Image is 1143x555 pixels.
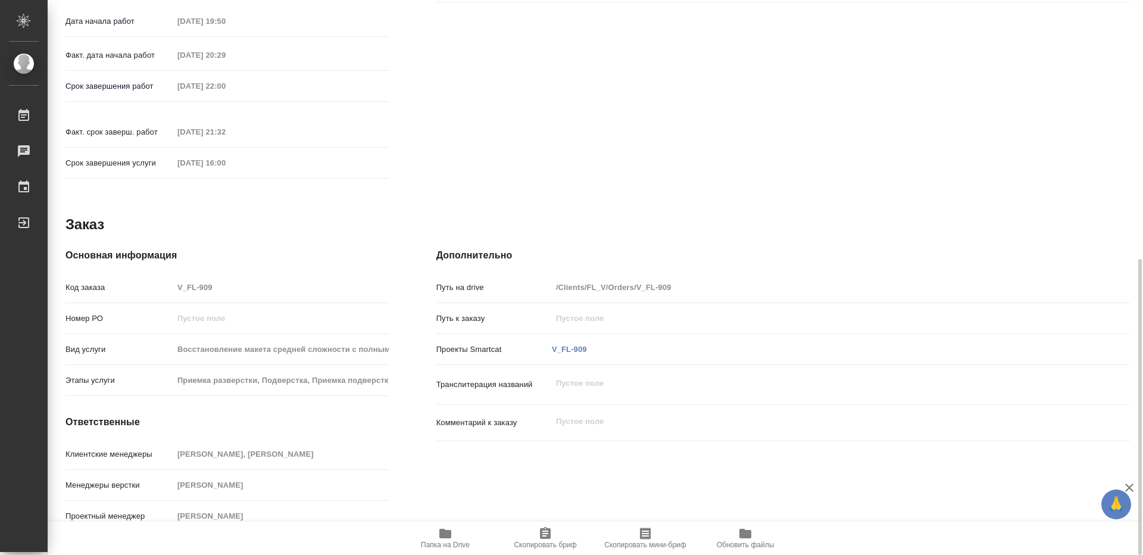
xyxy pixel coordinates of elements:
input: Пустое поле [173,445,389,463]
input: Пустое поле [173,123,277,141]
p: Дата начала работ [65,15,173,27]
input: Пустое поле [173,310,389,327]
p: Проектный менеджер [65,510,173,522]
p: Вид услуги [65,344,173,356]
input: Пустое поле [173,46,277,64]
p: Этапы услуги [65,375,173,386]
p: Путь к заказу [436,313,552,325]
h4: Дополнительно [436,248,1130,263]
p: Комментарий к заказу [436,417,552,429]
input: Пустое поле [552,310,1072,327]
input: Пустое поле [173,13,277,30]
span: Обновить файлы [717,541,775,549]
p: Транслитерация названий [436,379,552,391]
a: V_FL-909 [552,345,587,354]
p: Менеджеры верстки [65,479,173,491]
input: Пустое поле [173,279,389,296]
input: Пустое поле [552,279,1072,296]
button: Скопировать мини-бриф [595,522,695,555]
input: Пустое поле [173,372,389,389]
p: Проекты Smartcat [436,344,552,356]
h4: Основная информация [65,248,389,263]
span: 🙏 [1106,492,1126,517]
h2: Заказ [65,215,104,234]
input: Пустое поле [173,341,389,358]
h4: Ответственные [65,415,389,429]
p: Срок завершения работ [65,80,173,92]
p: Факт. срок заверш. работ [65,126,173,138]
input: Пустое поле [173,77,277,95]
button: Обновить файлы [695,522,795,555]
p: Срок завершения услуги [65,157,173,169]
input: Пустое поле [173,154,277,172]
button: Папка на Drive [395,522,495,555]
span: Скопировать бриф [514,541,576,549]
p: Факт. дата начала работ [65,49,173,61]
span: Скопировать мини-бриф [604,541,686,549]
p: Номер РО [65,313,173,325]
p: Код заказа [65,282,173,294]
button: Скопировать бриф [495,522,595,555]
input: Пустое поле [173,476,389,494]
p: Путь на drive [436,282,552,294]
button: 🙏 [1101,489,1131,519]
p: Клиентские менеджеры [65,448,173,460]
input: Пустое поле [173,507,389,525]
span: Папка на Drive [421,541,470,549]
